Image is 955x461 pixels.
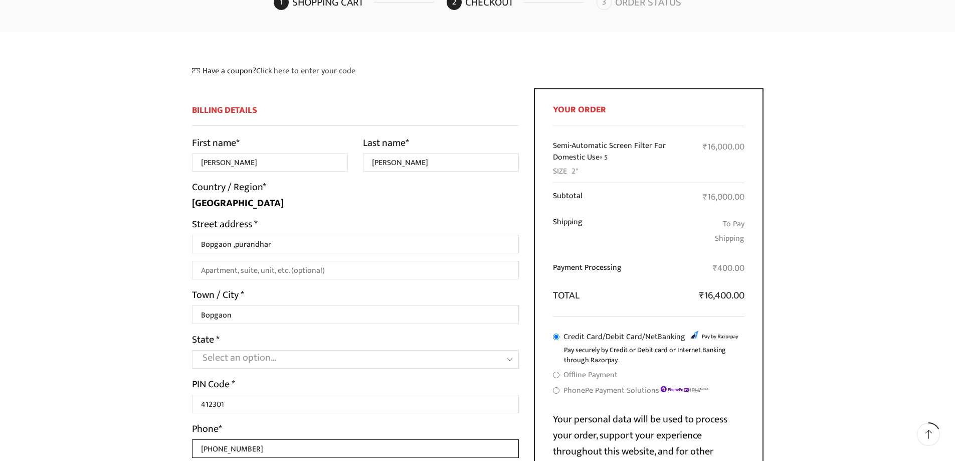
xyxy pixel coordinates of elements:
input: Apartment, suite, unit, etc. (optional) [192,261,519,279]
label: Country / Region [192,179,266,195]
strong: × 5 [600,151,608,163]
strong: [GEOGRAPHIC_DATA] [192,195,284,212]
bdi: 16,000.00 [703,139,744,155]
span: Select an option… [203,349,277,366]
p: Pay securely by Credit or Debit card or Internet Banking through Razorpay. [564,345,744,365]
label: PhonePe Payment Solutions [563,383,709,398]
span: Billing Details [192,103,257,118]
span: ₹ [703,139,707,155]
span: State [192,350,519,369]
span: ₹ [713,261,717,276]
bdi: 400.00 [713,261,744,276]
label: Offline Payment [563,368,618,382]
div: Have a coupon? [192,65,763,77]
label: Town / City [192,287,244,303]
label: State [192,332,220,348]
input: House number and street name [192,235,519,253]
th: Total [553,282,687,303]
a: Enter your coupon code [256,64,355,77]
td: Semi-Automatic Screen Filter For Domestic Use [553,134,687,183]
label: PIN Code [192,376,235,392]
span: ₹ [703,190,707,205]
p: 2'' [571,166,579,177]
bdi: 16,000.00 [703,190,744,205]
label: Street address [192,216,258,232]
img: PhonePe Payment Solutions [659,385,709,393]
img: Credit Card/Debit Card/NetBanking [688,329,738,342]
bdi: 16,400.00 [699,287,744,304]
label: To Pay Shipping [693,217,744,245]
label: Phone [192,421,222,437]
th: Payment Processing [553,256,687,282]
dt: SIZE [553,166,567,177]
th: Subtotal [553,183,687,210]
label: Last name [363,135,409,151]
label: First name [192,135,240,151]
span: Your order [553,102,606,117]
th: Shipping [553,211,687,256]
label: Credit Card/Debit Card/NetBanking [563,330,741,344]
span: ₹ [699,287,704,304]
